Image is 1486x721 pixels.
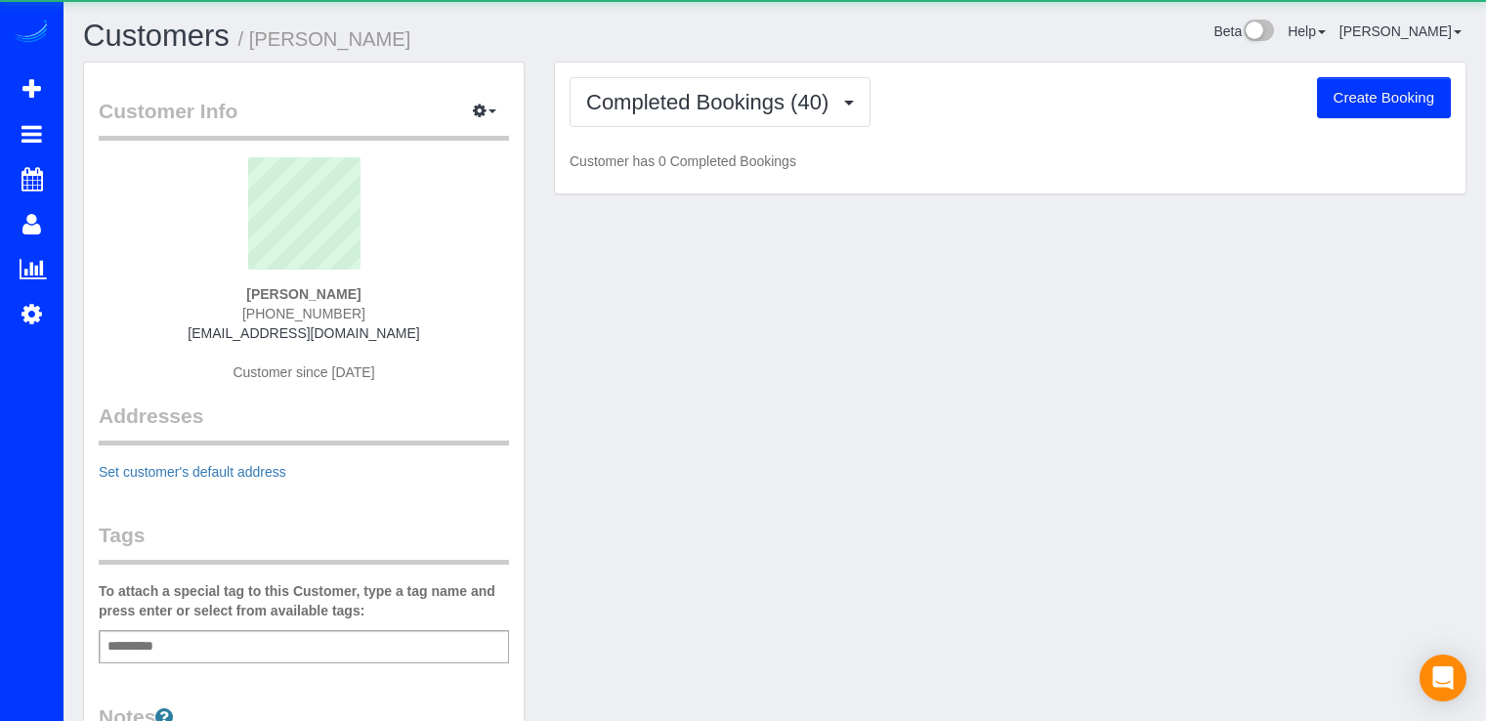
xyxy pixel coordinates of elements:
a: Help [1288,23,1326,39]
a: [EMAIL_ADDRESS][DOMAIN_NAME] [188,325,419,341]
legend: Tags [99,521,509,565]
small: / [PERSON_NAME] [238,28,411,50]
button: Create Booking [1317,77,1451,118]
button: Completed Bookings (40) [570,77,870,127]
a: Beta [1213,23,1274,39]
span: Customer since [DATE] [233,364,374,380]
img: Automaid Logo [12,20,51,47]
a: [PERSON_NAME] [1339,23,1462,39]
span: Completed Bookings (40) [586,90,838,114]
img: New interface [1242,20,1274,45]
p: Customer has 0 Completed Bookings [570,151,1451,171]
strong: [PERSON_NAME] [246,286,361,302]
div: Open Intercom Messenger [1420,655,1466,701]
label: To attach a special tag to this Customer, type a tag name and press enter or select from availabl... [99,581,509,620]
legend: Customer Info [99,97,509,141]
a: Set customer's default address [99,464,286,480]
span: [PHONE_NUMBER] [242,306,365,321]
a: Customers [83,19,230,53]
